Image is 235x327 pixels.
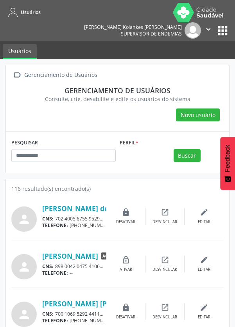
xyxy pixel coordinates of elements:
label: PESQUISAR [11,137,38,149]
span: TELEFONE: [42,270,68,276]
button: Feedback - Mostrar pesquisa [220,137,235,190]
i: edit [200,208,208,217]
span: CNS: [42,263,54,270]
div: Ativar [120,267,132,272]
button: Buscar [174,149,201,162]
i:  [11,69,23,81]
div: 116 resultado(s) encontrado(s) [11,185,224,193]
i: open_in_new [161,303,169,312]
div: Gerenciamento de usuários [17,86,218,95]
a: [PERSON_NAME] [PERSON_NAME] [42,299,156,308]
i: lock [122,303,130,312]
a: [PERSON_NAME] [42,252,98,260]
div: Desvincular [152,219,177,225]
div: Consulte, crie, desabilite e edite os usuários do sistema [17,95,218,103]
div: Editar [198,315,210,320]
i: person [17,212,31,226]
div: [PHONE_NUMBER] [42,222,106,229]
span: CNS: [42,311,54,317]
i: lock_open [122,256,130,264]
div: -- [42,270,106,276]
div: [PERSON_NAME] Kolankes [PERSON_NAME] [84,24,182,30]
button: apps [216,24,230,37]
span: Novo usuário [181,111,215,119]
a:  Gerenciamento de Usuários [11,69,99,81]
div: Desativar [116,315,135,320]
i: edit [200,256,208,264]
span: CNS: [42,215,54,222]
div: Editar [198,219,210,225]
span: TELEFONE: [42,222,68,229]
a: [PERSON_NAME] de [PERSON_NAME] [42,204,166,213]
span: Supervisor de Endemias [121,30,182,37]
a: Usuários [3,44,37,59]
i: edit [200,303,208,312]
span: Feedback [224,145,231,172]
button: Novo usuário [176,108,220,122]
div: Desvincular [152,315,177,320]
div: 898 0042 0475 4106 075.494.691-64 [42,263,106,270]
i: open_in_new [161,208,169,217]
span: CPF: [105,263,116,270]
div: Gerenciamento de Usuários [23,69,99,81]
span: CPF: [105,311,116,317]
div: Desativar [116,219,135,225]
span: TELEFONE: [42,317,68,324]
span: CPF: [105,215,116,222]
i: open_in_new [161,256,169,264]
div: Editar [198,267,210,272]
div: [PHONE_NUMBER] [42,317,106,324]
i: person [17,260,31,274]
a: Usuários [5,6,41,19]
div: Desvincular [152,267,177,272]
div: 700 1069 5292 4411 131.199.936-11 [42,311,106,317]
span: Usuários [21,9,41,16]
i: person [17,307,31,322]
img: img [185,22,201,39]
div: 702 4005 6755 9529 137.811.576-79 [42,215,106,222]
button:  [201,22,216,39]
span: ACE [101,252,111,259]
i: lock [122,208,130,217]
label: Perfil [120,137,138,149]
i:  [204,25,213,34]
